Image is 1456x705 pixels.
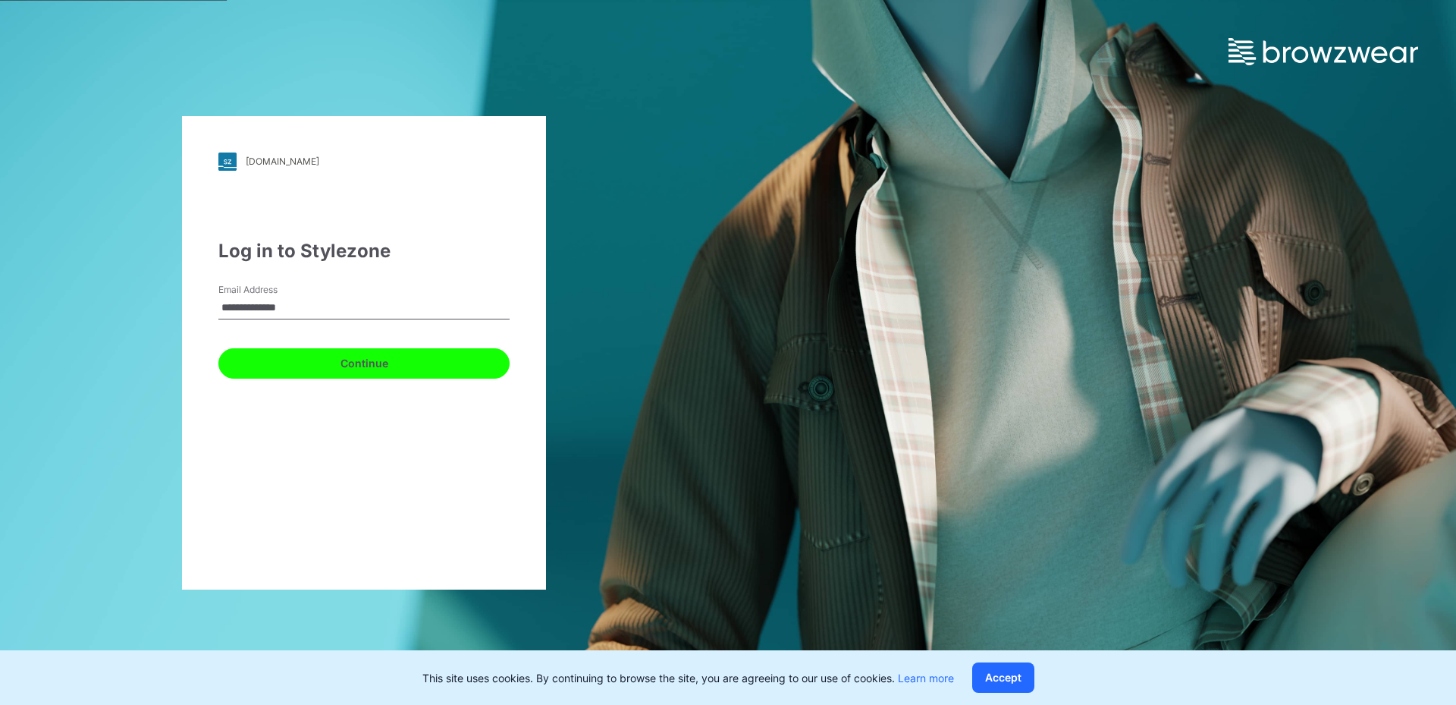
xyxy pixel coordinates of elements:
[972,663,1034,693] button: Accept
[218,153,510,171] a: [DOMAIN_NAME]
[422,670,954,686] p: This site uses cookies. By continuing to browse the site, you are agreeing to our use of cookies.
[218,348,510,379] button: Continue
[218,238,510,265] div: Log in to Stylezone
[218,153,237,171] img: stylezone-logo.562084cfcfab977791bfbf7441f1a819.svg
[898,672,954,685] a: Learn more
[218,283,325,297] label: Email Address
[1228,38,1418,65] img: browzwear-logo.e42bd6dac1945053ebaf764b6aa21510.svg
[246,156,319,167] div: [DOMAIN_NAME]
